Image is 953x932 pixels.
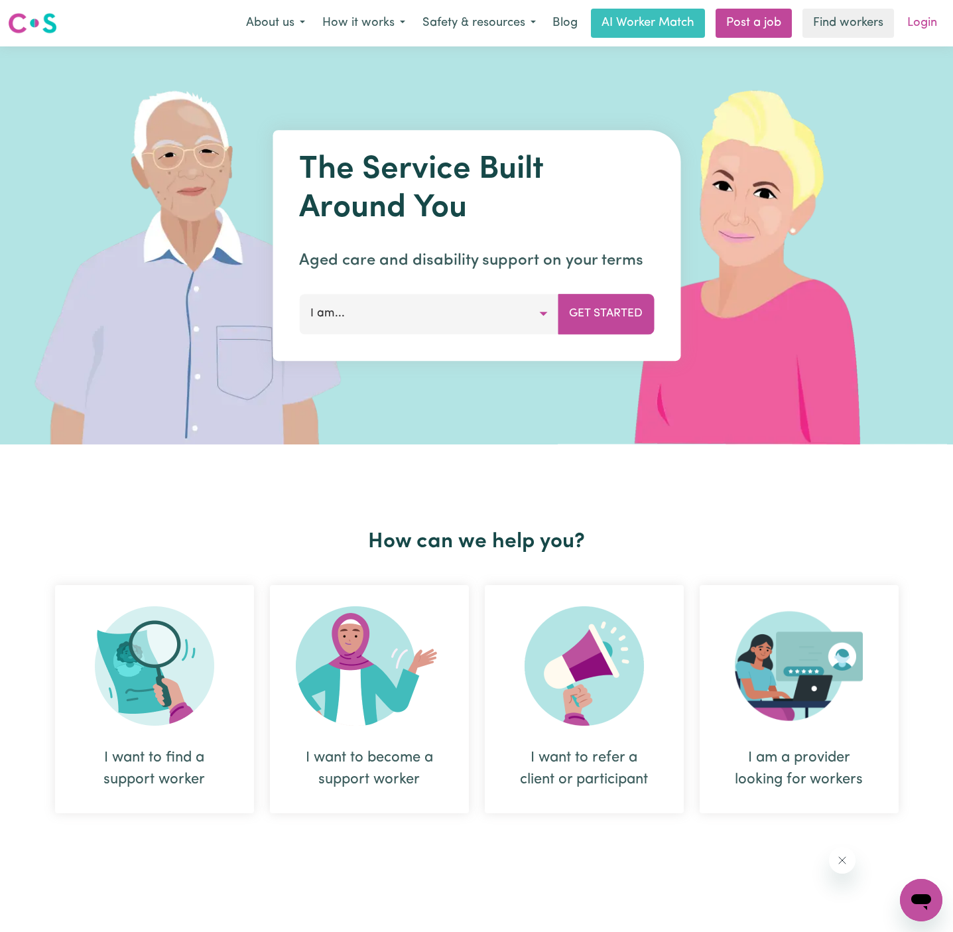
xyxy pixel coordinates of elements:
[829,847,856,874] iframe: Close message
[731,747,867,791] div: I am a provider looking for workers
[716,9,792,38] a: Post a job
[299,249,654,273] p: Aged care and disability support on your terms
[95,606,214,726] img: Search
[237,9,314,37] button: About us
[485,585,684,813] div: I want to refer a client or participant
[558,294,654,334] button: Get Started
[314,9,414,37] button: How it works
[8,9,80,20] span: Need any help?
[299,294,558,334] button: I am...
[591,9,705,38] a: AI Worker Match
[296,606,443,726] img: Become Worker
[802,9,894,38] a: Find workers
[900,879,942,921] iframe: Button to launch messaging window
[525,606,644,726] img: Refer
[544,9,586,38] a: Blog
[270,585,469,813] div: I want to become a support worker
[299,151,654,228] h1: The Service Built Around You
[55,585,254,813] div: I want to find a support worker
[8,11,57,35] img: Careseekers logo
[8,8,57,38] a: Careseekers logo
[414,9,544,37] button: Safety & resources
[899,9,945,38] a: Login
[87,747,222,791] div: I want to find a support worker
[47,529,907,555] h2: How can we help you?
[302,747,437,791] div: I want to become a support worker
[517,747,652,791] div: I want to refer a client or participant
[700,585,899,813] div: I am a provider looking for workers
[735,606,863,726] img: Provider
